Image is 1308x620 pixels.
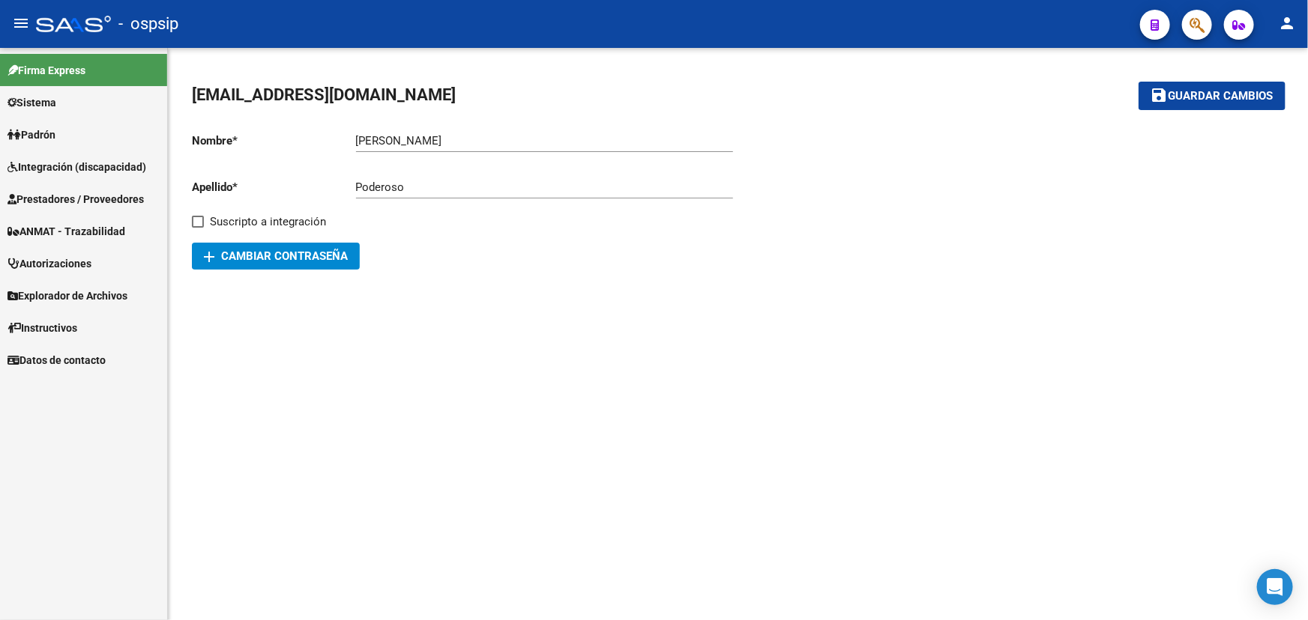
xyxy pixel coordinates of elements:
span: Cambiar Contraseña [204,249,348,263]
mat-icon: person [1278,14,1296,32]
span: [EMAIL_ADDRESS][DOMAIN_NAME] [192,85,456,104]
span: Datos de contacto [7,352,106,368]
span: Sistema [7,94,56,111]
span: Instructivos [7,320,77,336]
div: Open Intercom Messenger [1257,569,1293,605]
span: Guardar cambios [1169,90,1274,103]
mat-icon: add [200,248,218,266]
span: Autorizaciones [7,255,91,272]
p: Nombre [192,133,356,149]
span: Firma Express [7,62,85,79]
span: Integración (discapacidad) [7,159,146,175]
p: Apellido [192,179,356,195]
span: Explorador de Archivos [7,288,127,304]
button: Guardar cambios [1139,82,1286,109]
span: Suscripto a integración [210,213,326,231]
span: Prestadores / Proveedores [7,191,144,207]
button: Cambiar Contraseña [192,243,360,270]
mat-icon: save [1151,86,1169,104]
span: Padrón [7,127,55,143]
span: ANMAT - Trazabilidad [7,223,125,240]
span: - ospsip [118,7,178,40]
mat-icon: menu [12,14,30,32]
